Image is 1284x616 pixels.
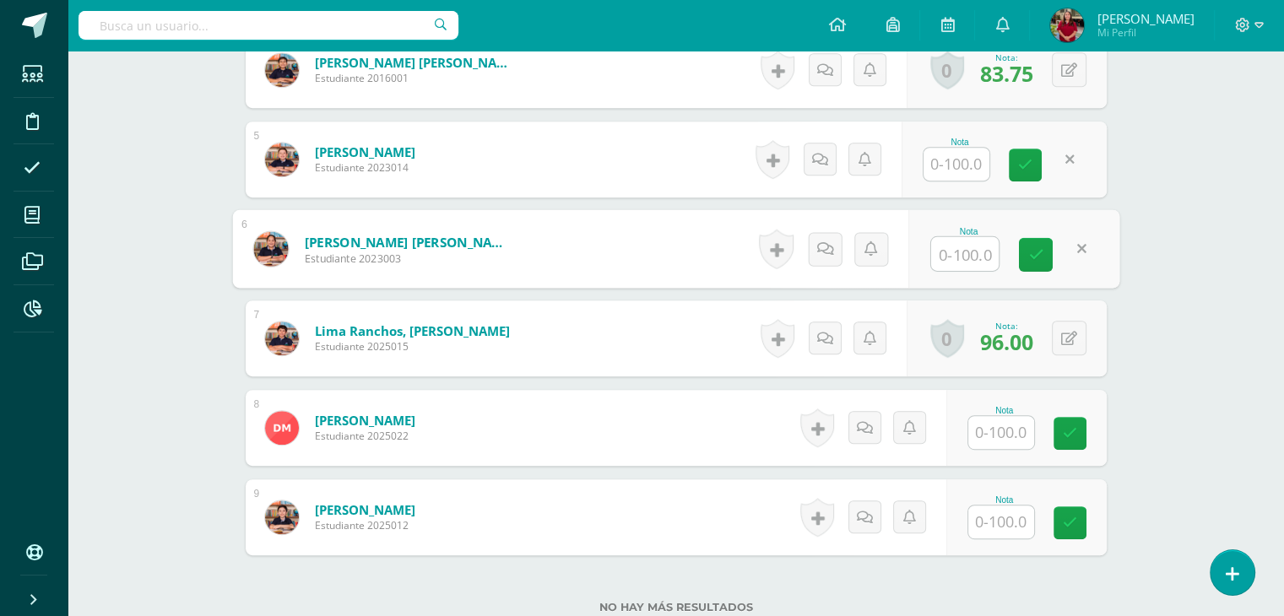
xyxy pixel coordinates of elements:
[923,138,997,147] div: Nota
[924,148,989,181] input: 0-100.0
[315,412,415,429] a: [PERSON_NAME]
[304,233,512,251] a: [PERSON_NAME] [PERSON_NAME]
[968,505,1034,538] input: 0-100.0
[246,601,1107,613] label: No hay más resultados
[930,226,1007,235] div: Nota
[304,251,512,266] span: Estudiante 2023003
[315,143,415,160] a: [PERSON_NAME]
[253,231,288,266] img: a0d580d3df7f245d58719025a55de46e.png
[930,51,964,89] a: 0
[315,54,517,71] a: [PERSON_NAME] [PERSON_NAME]
[967,495,1042,505] div: Nota
[1050,8,1084,42] img: db05960aaf6b1e545792e2ab8cc01445.png
[980,320,1033,332] div: Nota:
[315,518,415,532] span: Estudiante 2025012
[315,429,415,443] span: Estudiante 2025022
[968,416,1034,449] input: 0-100.0
[980,59,1033,88] span: 83.75
[265,500,299,534] img: 93abd1ac2caf9f9b1b9f0aa2510bbe5a.png
[967,406,1042,415] div: Nota
[315,71,517,85] span: Estudiante 2016001
[980,327,1033,356] span: 96.00
[1097,10,1194,27] span: [PERSON_NAME]
[315,160,415,175] span: Estudiante 2023014
[315,501,415,518] a: [PERSON_NAME]
[930,319,964,358] a: 0
[265,143,299,176] img: 950581f76db3ed2bca9cf7e3222330c9.png
[265,322,299,355] img: 3fb58a314a9e30a364e8c9f807f3e016.png
[315,322,510,339] a: Lima Ranchos, [PERSON_NAME]
[265,53,299,87] img: 1f9f1ae30003dac5889fa85218727c0a.png
[79,11,458,40] input: Busca un usuario...
[980,51,1033,63] div: Nota:
[1097,25,1194,40] span: Mi Perfil
[315,339,510,354] span: Estudiante 2025015
[265,411,299,445] img: e687dffb9189c329c574ec9904344df6.png
[931,237,999,271] input: 0-100.0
